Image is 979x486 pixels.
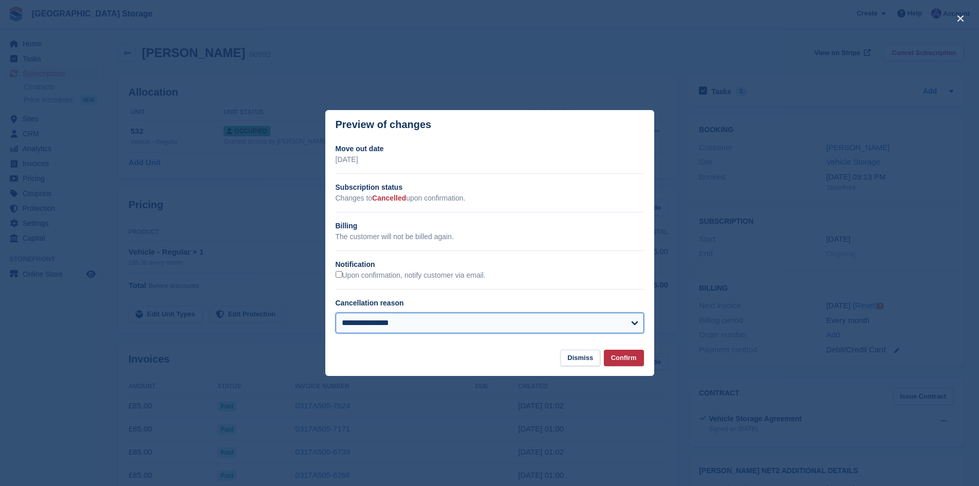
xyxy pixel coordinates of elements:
[336,271,486,280] label: Upon confirmation, notify customer via email.
[336,271,342,278] input: Upon confirmation, notify customer via email.
[336,154,644,165] p: [DATE]
[604,350,644,367] button: Confirm
[336,259,644,270] h2: Notification
[336,193,644,204] p: Changes to upon confirmation.
[336,231,644,242] p: The customer will not be billed again.
[336,119,432,131] p: Preview of changes
[372,194,406,202] span: Cancelled
[560,350,600,367] button: Dismiss
[336,299,404,307] label: Cancellation reason
[336,182,644,193] h2: Subscription status
[952,10,969,27] button: close
[336,143,644,154] h2: Move out date
[336,221,644,231] h2: Billing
